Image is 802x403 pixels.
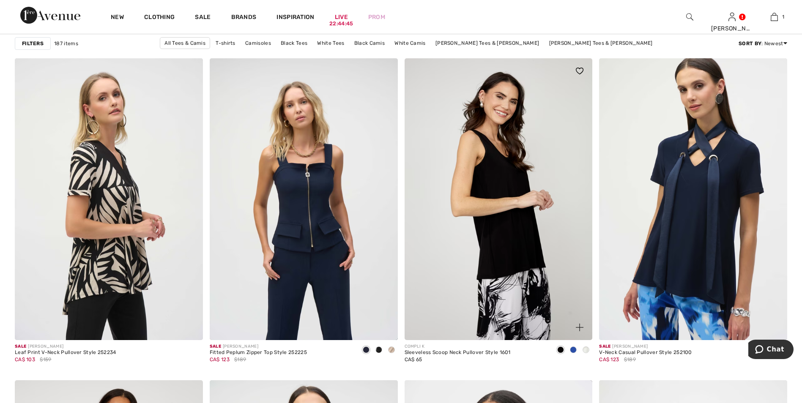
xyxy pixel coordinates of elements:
div: Ivory [580,343,592,357]
a: White Tees [313,38,348,49]
a: Sleeveless Scoop Neck Pullover Style 1601. Black [405,58,593,340]
div: Leaf Print V-Neck Pullover Style 252234 [15,350,116,356]
div: Parchment [385,343,398,357]
div: Fitted Peplum Zipper Top Style 252225 [210,350,307,356]
a: White Camis [390,38,430,49]
div: Navy [567,343,580,357]
div: [PERSON_NAME] [15,343,116,350]
span: CA$ 103 [15,357,35,362]
div: [PERSON_NAME] [599,343,692,350]
span: Sale [599,344,610,349]
span: CA$ 123 [599,357,619,362]
span: $159 [40,356,51,363]
img: Fitted Peplum Zipper Top Style 252225. Midnight Blue 40 [210,58,398,340]
div: Black [372,343,385,357]
div: Black [554,343,567,357]
a: Camisoles [241,38,275,49]
a: Brands [231,14,257,22]
span: Sale [15,344,26,349]
div: : Newest [739,40,787,47]
a: Clothing [144,14,175,22]
span: 187 items [54,40,78,47]
a: Sale [195,14,211,22]
img: V-Neck Casual Pullover Style 252100. Midnight Blue [599,58,787,340]
span: CA$ 123 [210,357,230,362]
span: $189 [624,356,636,363]
div: COMPLI K [405,343,511,350]
img: My Bag [771,12,778,22]
a: New [111,14,124,22]
div: [PERSON_NAME] [210,343,307,350]
div: [PERSON_NAME] [711,24,753,33]
img: 1ère Avenue [20,7,80,24]
span: Sale [210,344,221,349]
a: Black Tees [276,38,312,49]
span: 1 [782,13,784,21]
span: CA$ 65 [405,357,422,362]
a: [PERSON_NAME] Tees & [PERSON_NAME] [431,38,543,49]
strong: Sort By [739,41,761,46]
iframe: Opens a widget where you can chat to one of our agents [748,340,794,361]
a: Prom [368,13,385,22]
span: Inspiration [276,14,314,22]
strong: Filters [22,40,44,47]
div: Midnight Blue 40 [360,343,372,357]
img: My Info [728,12,736,22]
a: Sign In [728,13,736,21]
img: search the website [686,12,693,22]
div: Sleeveless Scoop Neck Pullover Style 1601 [405,350,511,356]
a: 1 [753,12,795,22]
a: Live22:44:45 [335,13,348,22]
img: plus_v2.svg [576,324,583,331]
a: [PERSON_NAME] Tees & [PERSON_NAME] [545,38,657,49]
img: heart_black_full.svg [576,68,583,74]
img: Leaf Print V-Neck Pullover Style 252234. Black/moonstone [15,58,203,340]
span: $189 [234,356,246,363]
div: V-Neck Casual Pullover Style 252100 [599,350,692,356]
div: 22:44:45 [329,20,353,28]
a: All Tees & Camis [160,37,210,49]
a: Black Camis [350,38,389,49]
a: T-shirts [211,38,239,49]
